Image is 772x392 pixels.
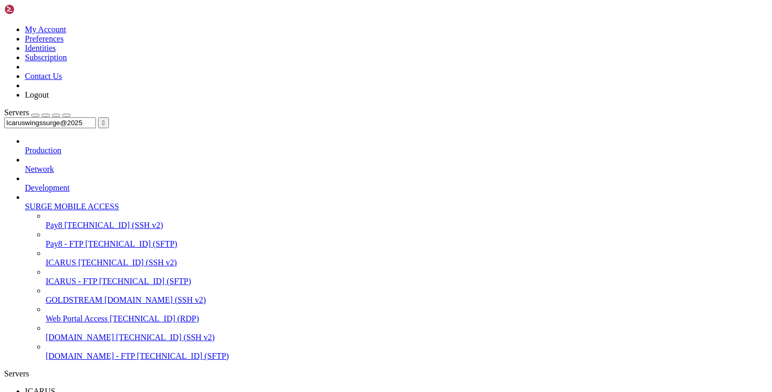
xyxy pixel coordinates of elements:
li: ICARUS - FTP [TECHNICAL_ID] (SFTP) [46,267,768,286]
li: SURGE MOBILE ACCESS [25,193,768,361]
x-row: root@ip-172-31-36-24:/home/ubuntu# systemctl status api [4,101,637,110]
span: ==== AUTHENTICATING FOR org.freedesktop.systemd1.manage-units ==== [4,48,278,57]
span: lines 1-20/20 (END) [4,287,83,295]
a: Preferences [25,34,64,43]
span: GOLDSTREAM [46,295,102,304]
x-row: : $ sudo su [4,92,637,101]
span: enabled [203,119,232,127]
x-row: CGroup: /system.slice/api.service [4,172,637,181]
x-row: Password: [4,75,637,84]
li: Network [25,155,768,174]
x-row: Loaded: loaded ( ; ; preset: ) [4,119,637,128]
x-row: ^C [4,295,637,304]
x-row: Authenticating as: Ubuntu (ubuntu) [4,66,637,75]
span: ICARUS [46,258,76,267]
span: ICARUS - FTP [46,277,97,286]
span: ● [4,110,8,118]
span:  [102,119,105,127]
x-row: [DATE] 18:23:34 ip-172-31-36-24 api[44401]: WHERE `u0`.`status` = 1 [4,198,637,207]
input: Search... [4,117,96,128]
span: ubuntu@ip-172-31-36-24 [4,84,95,92]
a: [DOMAIN_NAME] [TECHNICAL_ID] (SSH v2) [46,333,768,342]
span: Web Portal Access [46,314,108,323]
x-row: Authentication is required to stop 'api.service'. [4,57,637,66]
span: └─ [4,181,12,189]
x-row: Active: [DATE][DATE] 06:17:24 PST; [DATE] [4,128,637,137]
x-row: Main PID: 44401 (dotnet) [4,137,637,145]
span: Pay8 [46,221,62,229]
a: [DOMAIN_NAME] - FTP [TECHNICAL_ID] (SFTP) [46,352,768,361]
span: SURGE MOBILE ACCESS [25,202,119,211]
a: SURGE MOBILE ACCESS [25,202,768,211]
span: [TECHNICAL_ID] (SFTP) [99,277,191,286]
span: [TECHNICAL_ID] (SFTP) [85,239,177,248]
a: Servers [4,108,71,117]
a: Pay8 - FTP [TECHNICAL_ID] (SFTP) [46,239,768,249]
x-row: see /var/log/unattended-upgrades/unattended-upgrades.log [4,4,637,13]
x-row: : $ systemctl stop api [4,39,637,48]
a: Contact Us [25,72,62,80]
span: ubuntu@ip-172-31-36-24 [4,92,95,101]
span: [DOMAIN_NAME] [46,333,114,342]
span: file://ip-172-31-36-24/etc/systemd/system/api.service [71,119,199,127]
a: Subscription [25,53,67,62]
a: Development [25,183,768,193]
a: GOLDSTREAM [DOMAIN_NAME] (SSH v2) [46,295,768,305]
li: Development [25,174,768,193]
x-row: [DATE] 18:23:34 ip-172-31-36-24 api[44401]: VALUES (@p0, @p1, @p2, @p3, @p4, @p5); [4,251,637,260]
span: [TECHNICAL_ID] (SSH v2) [64,221,163,229]
span: [TECHNICAL_ID] (SSH v2) [78,258,177,267]
div: (53, 35) [236,313,240,322]
li: Pay8 - FTP [TECHNICAL_ID] (SFTP) [46,230,768,249]
x-row: Last login: [DATE] from [TECHNICAL_ID] [4,31,637,39]
x-row: [DATE] 18:23:34 ip-172-31-36-24 api[44401]: Executed DbCommand (1ms) [Parameters=[@p0='?' (Size =... [4,234,637,242]
x-row: : $ ^C [4,84,637,92]
a: Production [25,146,768,155]
span: active (running) [33,128,100,136]
x-row: [DATE] 18:23:34 ip-172-31-36-24 api[44401]: info: Microsoft.EntityFrameworkCore.Database.Command[... [4,225,637,234]
a: ICARUS - FTP [TECHNICAL_ID] (SFTP) [46,277,768,286]
span: [DOMAIN_NAME] - FTP [46,352,135,360]
span: [TECHNICAL_ID] (SFTP) [137,352,229,360]
x-row: [DATE] 18:23:34 ip-172-31-36-24 api[44401]: ORDER BY `t`.`user_id`, `t0`.`user_role_id` [4,216,637,225]
x-row: CPU: 24min 323ms [4,163,637,172]
img: Shellngn [4,4,64,15]
x-row: root@ip-172-31-36-24:/home/ubuntu# systemctl stop api [4,313,637,322]
x-row: [DATE] 18:23:34 ip-172-31-36-24 api[44401]: ) AS `t0` ON `t`.`user_id` = `t0`.`user_id` [4,207,637,216]
span: [TECHNICAL_ID] (RDP) [110,314,199,323]
a: Network [25,165,768,174]
x-row: root@ip-172-31-36-24:/home/ubuntu# systemctl stop api [4,304,637,313]
span: > [598,234,602,242]
a: Pay8 [TECHNICAL_ID] (SSH v2) [46,221,768,230]
span: Production [25,146,61,155]
a: Identities [25,44,56,52]
span: Network [25,165,54,173]
span: ~ [100,84,104,92]
span: ~ [100,92,104,101]
li: ICARUS [TECHNICAL_ID] (SSH v2) [46,249,768,267]
x-row: [DATE] 18:23:34 ip-172-31-36-24 api[44401]: INSERT INTO `audit_log` (`action`, `data`, `record_id... [4,242,637,251]
span: Servers [4,108,29,117]
li: [DOMAIN_NAME] - FTP [TECHNICAL_ID] (SFTP) [46,342,768,361]
x-row: *** System restart required *** [4,22,637,31]
a: ICARUS [TECHNICAL_ID] (SSH v2) [46,258,768,267]
span: Development [25,183,70,192]
span: ubuntu@ip-172-31-36-24 [4,39,95,48]
a: My Account [25,25,66,34]
li: Pay8 [TECHNICAL_ID] (SSH v2) [46,211,768,230]
li: Production [25,137,768,155]
button:  [98,117,109,128]
div: Servers [4,369,768,379]
x-row: Memory: 175.1M (peak: 175.4M) [4,154,637,163]
x-row: [DATE] 18:23:34 ip-172-31-36-24 api[44401]: SELECT `audit_log_id`, `date_time` [4,260,637,269]
span: [TECHNICAL_ID] (SSH v2) [116,333,215,342]
a: Web Portal Access [TECHNICAL_ID] (RDP) [46,314,768,323]
span: ~ [100,39,104,48]
x-row: api.service - API Padala Platform [4,110,637,119]
x-row: Tasks: 17 (limit: 2329) [4,145,637,154]
span: 44401 /usr/bin/dotnet /var/www/html/api-pdl/ApiPDL.dll [12,181,237,189]
span: enabled [270,119,299,127]
li: GOLDSTREAM [DOMAIN_NAME] (SSH v2) [46,286,768,305]
li: Web Portal Access [TECHNICAL_ID] (RDP) [46,305,768,323]
a: Logout [25,90,49,99]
